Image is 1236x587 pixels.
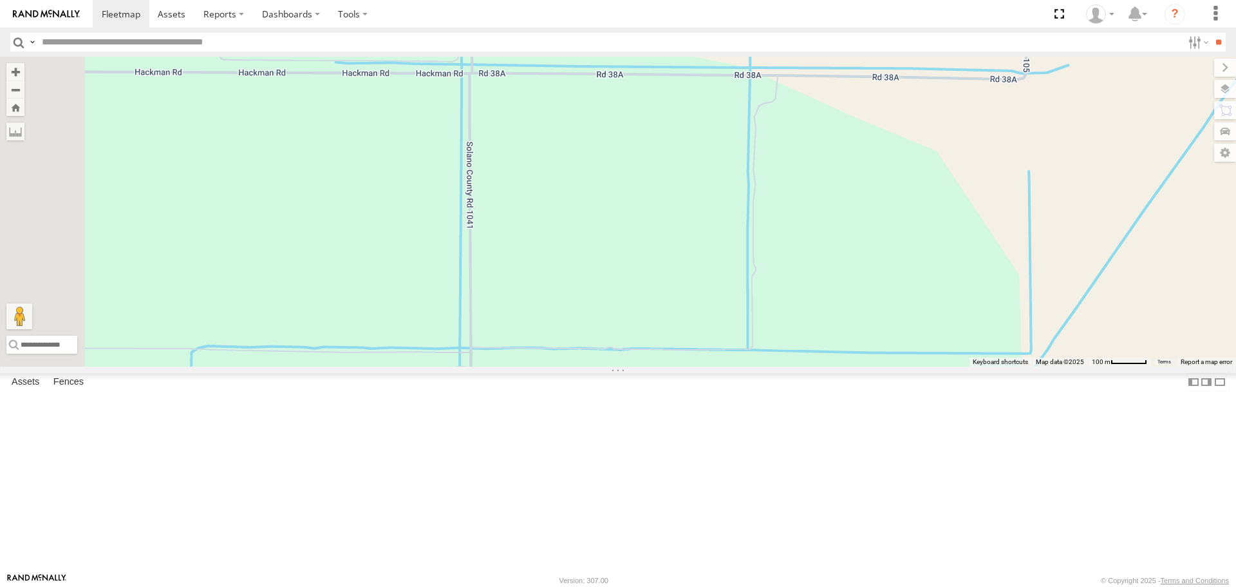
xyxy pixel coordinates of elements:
[559,577,608,584] div: Version: 307.00
[1187,373,1200,392] label: Dock Summary Table to the Left
[1161,577,1229,584] a: Terms and Conditions
[1036,358,1084,365] span: Map data ©2025
[1081,5,1119,24] div: David Lowrie
[1101,577,1229,584] div: © Copyright 2025 -
[5,374,46,392] label: Assets
[6,303,32,329] button: Drag Pegman onto the map to open Street View
[1181,358,1232,365] a: Report a map error
[7,574,66,587] a: Visit our Website
[1214,144,1236,162] label: Map Settings
[47,374,90,392] label: Fences
[6,99,24,116] button: Zoom Home
[6,63,24,81] button: Zoom in
[1183,33,1211,52] label: Search Filter Options
[1165,4,1185,24] i: ?
[6,122,24,140] label: Measure
[27,33,37,52] label: Search Query
[1213,373,1226,392] label: Hide Summary Table
[973,358,1028,367] button: Keyboard shortcuts
[1157,359,1171,364] a: Terms (opens in new tab)
[1200,373,1213,392] label: Dock Summary Table to the Right
[1088,358,1151,367] button: Map Scale: 100 m per 53 pixels
[1092,358,1110,365] span: 100 m
[6,81,24,99] button: Zoom out
[13,10,80,19] img: rand-logo.svg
